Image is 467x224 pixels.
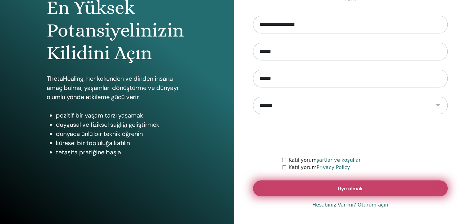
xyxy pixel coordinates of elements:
[289,164,350,171] label: Katılıyorum
[56,120,187,129] li: duygusal ve fiziksel sağlığı geliştirmek
[317,164,350,170] a: Privacy Policy
[56,148,187,157] li: tetaşifa pratiğine başla
[289,156,361,164] label: Katılıyorum
[312,201,388,209] a: Hesabınız Var mı? Oturum açın
[56,138,187,148] li: küresel bir topluluğa katılın
[253,180,448,196] button: Üye olmak
[338,185,363,192] span: Üye olmak
[56,129,187,138] li: dünyaca ünlü bir teknik öğrenin
[304,123,397,147] iframe: reCAPTCHA
[317,157,361,163] a: şartlar ve koşullar
[47,74,187,102] p: ThetaHealing, her kökenden ve dinden insana amaç bulma, yaşamları dönüştürme ve dünyayı olumlu yö...
[56,111,187,120] li: pozitif bir yaşam tarzı yaşamak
